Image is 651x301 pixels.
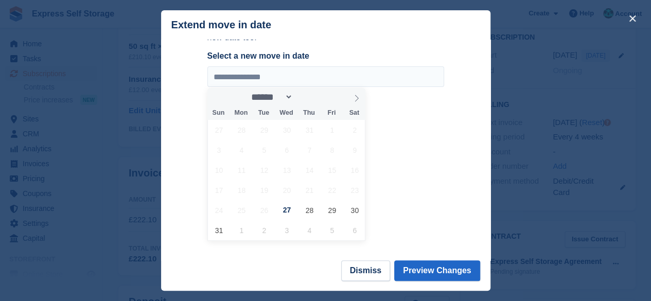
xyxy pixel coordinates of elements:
[254,120,274,140] span: July 29, 2025
[341,260,390,281] button: Dismiss
[209,120,229,140] span: July 27, 2025
[345,220,365,240] span: September 6, 2025
[300,200,320,220] span: August 28, 2025
[232,160,252,180] span: August 11, 2025
[232,140,252,160] span: August 4, 2025
[293,92,325,102] input: Year
[300,220,320,240] span: September 4, 2025
[322,180,342,200] span: August 22, 2025
[320,110,343,116] span: Fri
[322,140,342,160] span: August 8, 2025
[277,200,297,220] span: August 27, 2025
[254,140,274,160] span: August 5, 2025
[624,10,641,27] button: close
[232,200,252,220] span: August 25, 2025
[322,160,342,180] span: August 15, 2025
[252,110,275,116] span: Tue
[345,160,365,180] span: August 16, 2025
[345,140,365,160] span: August 9, 2025
[232,220,252,240] span: September 1, 2025
[207,110,230,116] span: Sun
[275,110,297,116] span: Wed
[277,180,297,200] span: August 20, 2025
[322,120,342,140] span: August 1, 2025
[254,220,274,240] span: September 2, 2025
[230,110,252,116] span: Mon
[254,160,274,180] span: August 12, 2025
[209,220,229,240] span: August 31, 2025
[277,140,297,160] span: August 6, 2025
[322,220,342,240] span: September 5, 2025
[277,220,297,240] span: September 3, 2025
[297,110,320,116] span: Thu
[300,120,320,140] span: July 31, 2025
[345,120,365,140] span: August 2, 2025
[345,180,365,200] span: August 23, 2025
[209,200,229,220] span: August 24, 2025
[343,110,365,116] span: Sat
[277,160,297,180] span: August 13, 2025
[232,120,252,140] span: July 28, 2025
[394,260,480,281] button: Preview Changes
[209,140,229,160] span: August 3, 2025
[232,180,252,200] span: August 18, 2025
[300,180,320,200] span: August 21, 2025
[209,160,229,180] span: August 10, 2025
[254,180,274,200] span: August 19, 2025
[277,120,297,140] span: July 30, 2025
[171,19,272,31] p: Extend move in date
[209,180,229,200] span: August 17, 2025
[300,160,320,180] span: August 14, 2025
[207,50,444,62] label: Select a new move in date
[322,200,342,220] span: August 29, 2025
[345,200,365,220] span: August 30, 2025
[254,200,274,220] span: August 26, 2025
[248,92,293,102] select: Month
[300,140,320,160] span: August 7, 2025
